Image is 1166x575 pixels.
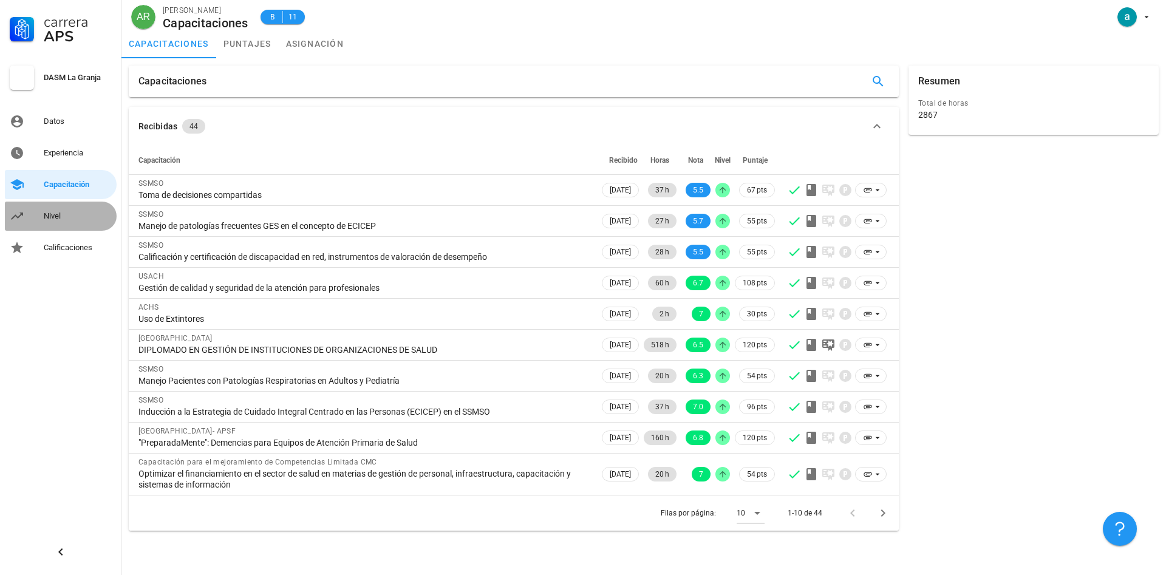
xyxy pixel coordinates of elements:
[138,272,164,281] span: USACH
[138,406,590,417] div: Inducción a la Estrategia de Cuidado Integral Centrado en las Personas (ECICEP) en el SSMSO
[5,138,117,168] a: Experiencia
[138,282,590,293] div: Gestión de calidad y seguridad de la atención para profesionales
[747,401,767,413] span: 96 pts
[44,117,112,126] div: Datos
[138,396,163,404] span: SSMSO
[138,66,206,97] div: Capacitaciones
[288,11,298,23] span: 11
[743,156,768,165] span: Puntaje
[610,338,631,352] span: [DATE]
[137,5,150,29] span: AR
[44,180,112,189] div: Capacitación
[44,148,112,158] div: Experiencia
[138,375,590,386] div: Manejo Pacientes con Patologías Respiratorias en Adultos y Pediatría
[872,502,894,524] button: Página siguiente
[747,308,767,320] span: 30 pts
[138,210,163,219] span: SSMSO
[129,107,899,146] button: Recibidas 44
[5,202,117,231] a: Nivel
[163,16,248,30] div: Capacitaciones
[747,215,767,227] span: 55 pts
[610,214,631,228] span: [DATE]
[715,156,731,165] span: Nivel
[189,119,198,134] span: 44
[216,29,279,58] a: puntajes
[138,156,180,165] span: Capacitación
[610,183,631,197] span: [DATE]
[655,245,669,259] span: 28 h
[138,468,590,490] div: Optimizar el financiamiento en el sector de salud en materias de gestión de personal, infraestruc...
[655,467,669,481] span: 20 h
[5,107,117,136] a: Datos
[131,5,155,29] div: avatar
[44,243,112,253] div: Calificaciones
[1117,7,1137,27] div: avatar
[743,277,767,289] span: 108 pts
[693,338,703,352] span: 6.5
[743,339,767,351] span: 120 pts
[279,29,352,58] a: asignación
[163,4,248,16] div: [PERSON_NAME]
[655,400,669,414] span: 37 h
[610,431,631,444] span: [DATE]
[610,307,631,321] span: [DATE]
[737,503,765,523] div: 10Filas por página:
[44,73,112,83] div: DASM La Granja
[610,468,631,481] span: [DATE]
[138,437,590,448] div: "PreparadaMente": Demencias para Equipos de Atención Primaria de Salud
[699,307,703,321] span: 7
[138,251,590,262] div: Calificación y certificación de discapacidad en red, instrumentos de valoración de desempeño
[743,432,767,444] span: 120 pts
[918,66,960,97] div: Resumen
[138,189,590,200] div: Toma de decisiones compartidas
[651,430,669,445] span: 160 h
[610,276,631,290] span: [DATE]
[5,170,117,199] a: Capacitación
[679,146,713,175] th: Nota
[641,146,679,175] th: Horas
[129,146,599,175] th: Capacitación
[44,29,112,44] div: APS
[693,276,703,290] span: 6.7
[693,400,703,414] span: 7.0
[693,183,703,197] span: 5.5
[713,146,732,175] th: Nivel
[655,369,669,383] span: 20 h
[693,430,703,445] span: 6.8
[138,427,236,435] span: [GEOGRAPHIC_DATA]- APSF
[138,365,163,373] span: SSMSO
[747,370,767,382] span: 54 pts
[650,156,669,165] span: Horas
[138,220,590,231] div: Manejo de patologías frecuentes GES en el concepto de ECICEP
[788,508,822,519] div: 1-10 de 44
[138,334,213,342] span: [GEOGRAPHIC_DATA]
[693,245,703,259] span: 5.5
[268,11,278,23] span: B
[44,15,112,29] div: Carrera
[693,369,703,383] span: 6.3
[610,400,631,413] span: [DATE]
[44,211,112,221] div: Nivel
[918,109,938,120] div: 2867
[121,29,216,58] a: capacitaciones
[747,184,767,196] span: 67 pts
[138,179,163,188] span: SSMSO
[138,241,163,250] span: SSMSO
[693,214,703,228] span: 5.7
[5,233,117,262] a: Calificaciones
[688,156,703,165] span: Nota
[138,458,377,466] span: Capacitación para el mejoramiento de Competencias Limitada CMC
[699,467,703,481] span: 7
[655,276,669,290] span: 60 h
[918,97,1149,109] div: Total de horas
[655,214,669,228] span: 27 h
[609,156,638,165] span: Recibido
[660,307,669,321] span: 2 h
[747,468,767,480] span: 54 pts
[138,303,159,311] span: ACHS
[651,338,669,352] span: 518 h
[610,245,631,259] span: [DATE]
[138,313,590,324] div: Uso de Extintores
[737,508,745,519] div: 10
[661,495,765,531] div: Filas por página:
